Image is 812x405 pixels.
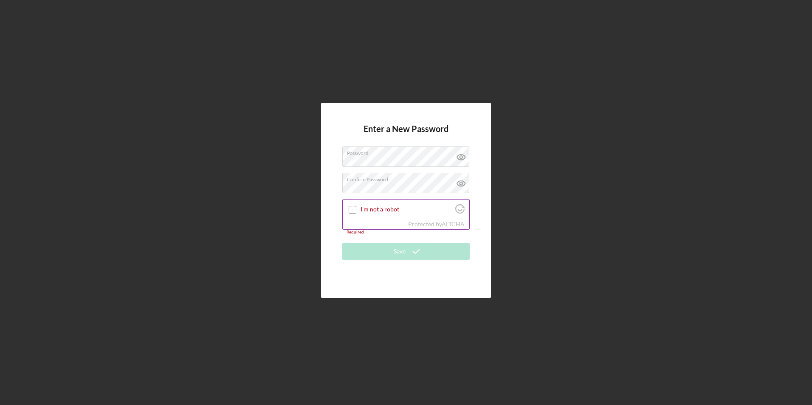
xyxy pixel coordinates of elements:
[347,147,469,156] label: Password
[394,243,406,260] div: Save
[442,220,465,228] a: Visit Altcha.org
[364,124,448,146] h4: Enter a New Password
[342,243,470,260] button: Save
[408,221,465,228] div: Protected by
[361,206,453,213] label: I'm not a robot
[342,230,470,235] div: Required
[347,173,469,183] label: Confirm Password
[455,208,465,215] a: Visit Altcha.org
